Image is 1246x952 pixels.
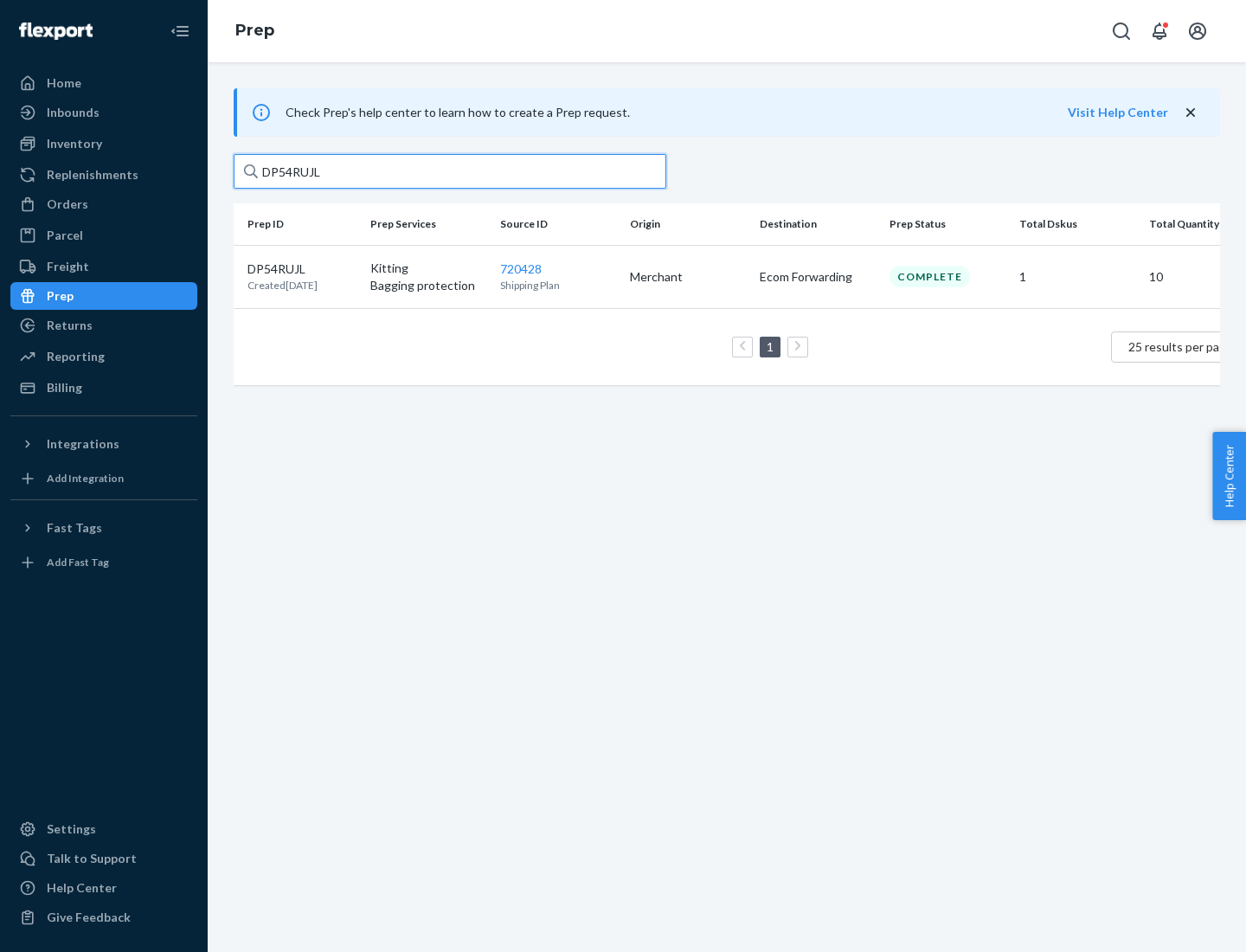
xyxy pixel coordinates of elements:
[623,203,753,245] th: Origin
[10,190,197,218] a: Orders
[10,253,197,280] a: Freight
[10,815,197,843] a: Settings
[1212,432,1246,520] button: Help Center
[10,514,197,542] button: Fast Tags
[10,374,197,402] a: Billing
[10,69,197,97] a: Home
[47,104,100,121] div: Inbounds
[47,519,102,537] div: Fast Tags
[10,282,197,310] a: Prep
[222,6,288,56] ol: breadcrumbs
[47,317,93,334] div: Returns
[234,203,363,245] th: Prep ID
[753,203,883,245] th: Destination
[247,261,318,278] p: DP54RUJL
[370,260,486,277] p: Kitting
[500,278,616,293] p: Shipping Plan
[1180,14,1215,48] button: Open account menu
[47,287,74,305] div: Prep
[10,99,197,126] a: Inbounds
[10,130,197,158] a: Inventory
[10,430,197,458] button: Integrations
[47,227,83,244] div: Parcel
[47,555,109,569] div: Add Fast Tag
[1068,104,1168,121] button: Visit Help Center
[1104,14,1139,48] button: Open Search Box
[10,845,197,872] a: Talk to Support
[235,21,274,40] a: Prep
[47,166,138,183] div: Replenishments
[1019,268,1135,286] p: 1
[500,261,542,276] a: 720428
[760,268,876,286] p: Ecom Forwarding
[1182,104,1199,122] button: close
[47,258,89,275] div: Freight
[47,850,137,867] div: Talk to Support
[47,74,81,92] div: Home
[10,222,197,249] a: Parcel
[10,343,197,370] a: Reporting
[363,203,493,245] th: Prep Services
[10,312,197,339] a: Returns
[47,909,131,926] div: Give Feedback
[1142,14,1177,48] button: Open notifications
[47,471,124,486] div: Add Integration
[10,549,197,576] a: Add Fast Tag
[163,14,197,48] button: Close Navigation
[47,379,82,396] div: Billing
[286,105,630,119] span: Check Prep's help center to learn how to create a Prep request.
[10,904,197,931] button: Give Feedback
[234,154,666,189] input: Search prep jobs
[10,465,197,492] a: Add Integration
[47,135,102,152] div: Inventory
[10,874,197,902] a: Help Center
[890,266,970,287] div: Complete
[370,277,486,294] p: Bagging protection
[883,203,1012,245] th: Prep Status
[630,268,746,286] p: Merchant
[47,820,96,838] div: Settings
[47,196,88,213] div: Orders
[10,161,197,189] a: Replenishments
[1012,203,1142,245] th: Total Dskus
[493,203,623,245] th: Source ID
[47,879,117,897] div: Help Center
[247,278,318,293] p: Created [DATE]
[763,339,777,354] a: Page 1 is your current page
[47,435,119,453] div: Integrations
[47,348,105,365] div: Reporting
[19,23,93,40] img: Flexport logo
[1128,339,1233,354] span: 25 results per page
